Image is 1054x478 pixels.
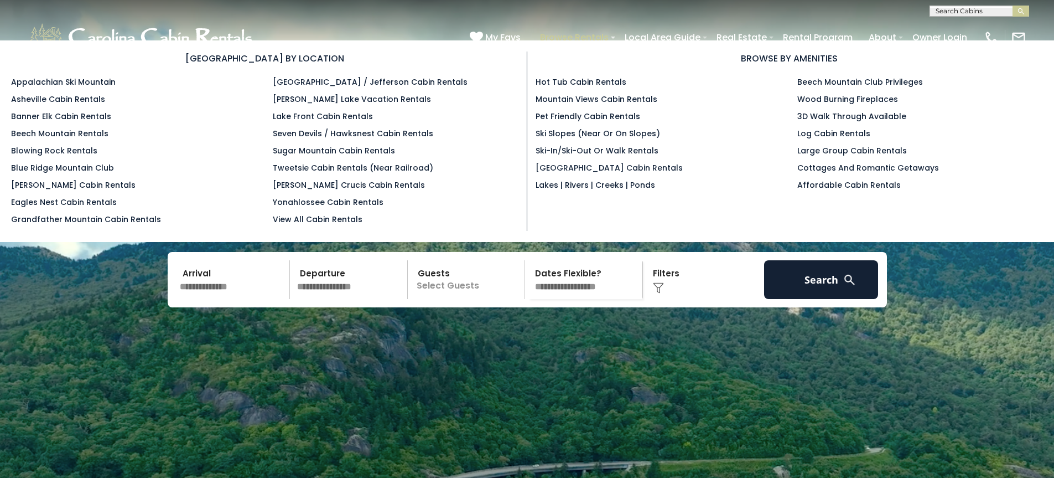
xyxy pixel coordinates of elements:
img: mail-regular-white.png [1011,30,1026,45]
a: [GEOGRAPHIC_DATA] Cabin Rentals [536,162,683,173]
a: Yonahlossee Cabin Rentals [273,197,383,208]
a: Seven Devils / Hawksnest Cabin Rentals [273,128,433,139]
a: Ski Slopes (Near or On Slopes) [536,128,660,139]
a: Owner Login [907,28,973,47]
a: Real Estate [711,28,772,47]
a: Cottages and Romantic Getaways [797,162,939,173]
a: Wood Burning Fireplaces [797,94,898,105]
a: Blowing Rock Rentals [11,145,97,156]
h1: Your Adventure Starts Here [8,211,1046,245]
a: [GEOGRAPHIC_DATA] / Jefferson Cabin Rentals [273,76,468,88]
a: Asheville Cabin Rentals [11,94,105,105]
a: Grandfather Mountain Cabin Rentals [11,214,161,225]
a: [PERSON_NAME] Cabin Rentals [11,179,136,191]
a: Mountain Views Cabin Rentals [536,94,657,105]
a: [PERSON_NAME] Crucis Cabin Rentals [273,179,425,191]
a: Tweetsie Cabin Rentals (Near Railroad) [273,162,433,173]
a: Banner Elk Cabin Rentals [11,111,111,122]
a: Rental Program [777,28,858,47]
button: Search [764,260,879,299]
p: Select Guests [411,260,525,299]
img: filter--v1.png [653,282,664,294]
img: White-1-1-2.png [28,21,257,54]
a: Local Area Guide [619,28,706,47]
a: Lakes | Rivers | Creeks | Ponds [536,179,655,191]
a: Log Cabin Rentals [797,128,870,139]
a: 3D Walk Through Available [797,111,906,122]
a: Sugar Mountain Cabin Rentals [273,145,395,156]
a: Beech Mountain Rentals [11,128,108,139]
a: Ski-in/Ski-Out or Walk Rentals [536,145,658,156]
img: phone-regular-white.png [984,30,999,45]
a: [PERSON_NAME] Lake Vacation Rentals [273,94,431,105]
a: About [863,28,902,47]
a: Hot Tub Cabin Rentals [536,76,626,88]
a: Pet Friendly Cabin Rentals [536,111,640,122]
a: Beech Mountain Club Privileges [797,76,923,88]
img: search-regular-white.png [843,273,856,287]
a: Lake Front Cabin Rentals [273,111,373,122]
h3: [GEOGRAPHIC_DATA] BY LOCATION [11,52,518,65]
a: Appalachian Ski Mountain [11,76,116,88]
a: Browse Rentals [534,28,614,47]
a: Affordable Cabin Rentals [797,179,901,191]
a: Large Group Cabin Rentals [797,145,907,156]
span: My Favs [485,30,521,44]
a: View All Cabin Rentals [273,214,362,225]
h3: BROWSE BY AMENITIES [536,52,1043,65]
a: Blue Ridge Mountain Club [11,162,114,173]
a: Eagles Nest Cabin Rentals [11,197,117,208]
a: My Favs [470,30,523,45]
